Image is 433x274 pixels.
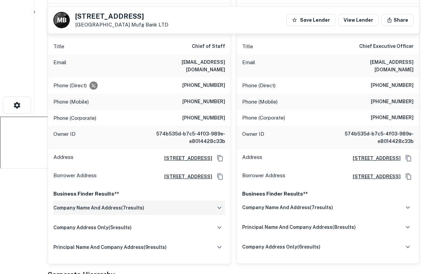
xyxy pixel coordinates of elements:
h5: [STREET_ADDRESS] [75,13,168,20]
p: Phone (Mobile) [242,98,278,106]
p: Business Finder Results** [242,190,414,198]
p: [GEOGRAPHIC_DATA] [75,22,168,28]
button: Copy Address [403,153,414,163]
h6: company name and address ( 7 results) [242,204,333,211]
h6: Chief Executive Officer [359,42,414,51]
h6: [PHONE_NUMBER] [182,81,225,90]
h6: [PHONE_NUMBER] [182,114,225,122]
h6: company name and address ( 7 results) [53,204,144,212]
p: Email [53,58,66,73]
a: View Lender [338,14,379,26]
h6: [PHONE_NUMBER] [371,114,414,122]
iframe: Chat Widget [399,220,433,252]
p: Title [242,42,253,51]
button: Copy Address [215,153,225,163]
h6: Chief of Staff [192,42,225,51]
p: Phone (Direct) [242,81,276,90]
h6: company address only ( 5 results) [53,224,132,231]
button: Copy Address [403,171,414,182]
div: Requests to not be contacted at this number [89,81,98,90]
button: Save Lender [286,14,335,26]
p: Borrower Address [242,171,285,182]
button: Share [381,14,414,26]
h6: [EMAIL_ADDRESS][DOMAIN_NAME] [144,58,225,73]
h6: company address only ( 6 results) [242,243,320,251]
a: Mufg Bank LTD [131,22,168,28]
a: [STREET_ADDRESS] [159,154,212,162]
p: Borrower Address [53,171,97,182]
p: Address [53,153,73,163]
a: [STREET_ADDRESS] [347,173,401,180]
h6: 574b535d-b7c5-4f03-989e-e8014428c33b [144,130,225,145]
p: Phone (Direct) [53,81,87,90]
h6: principal name and company address ( 8 results) [242,223,356,231]
p: Phone (Corporate) [53,114,96,122]
p: Phone (Mobile) [53,98,89,106]
h6: [EMAIL_ADDRESS][DOMAIN_NAME] [332,58,414,73]
p: Owner ID [242,130,264,145]
a: [STREET_ADDRESS] [159,173,212,180]
p: Owner ID [53,130,76,145]
p: M B [57,16,66,25]
p: Email [242,58,255,73]
button: Copy Address [215,171,225,182]
a: [STREET_ADDRESS] [347,154,401,162]
h6: 574b535d-b7c5-4f03-989e-e8014428c33b [332,130,414,145]
p: Business Finder Results** [53,190,225,198]
p: Title [53,42,64,51]
p: Phone (Corporate) [242,114,285,122]
a: M B [53,12,70,28]
h6: [PHONE_NUMBER] [182,98,225,106]
p: Address [242,153,262,163]
h6: [PHONE_NUMBER] [371,81,414,90]
h6: [PHONE_NUMBER] [371,98,414,106]
h6: principal name and company address ( 9 results) [53,243,167,251]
